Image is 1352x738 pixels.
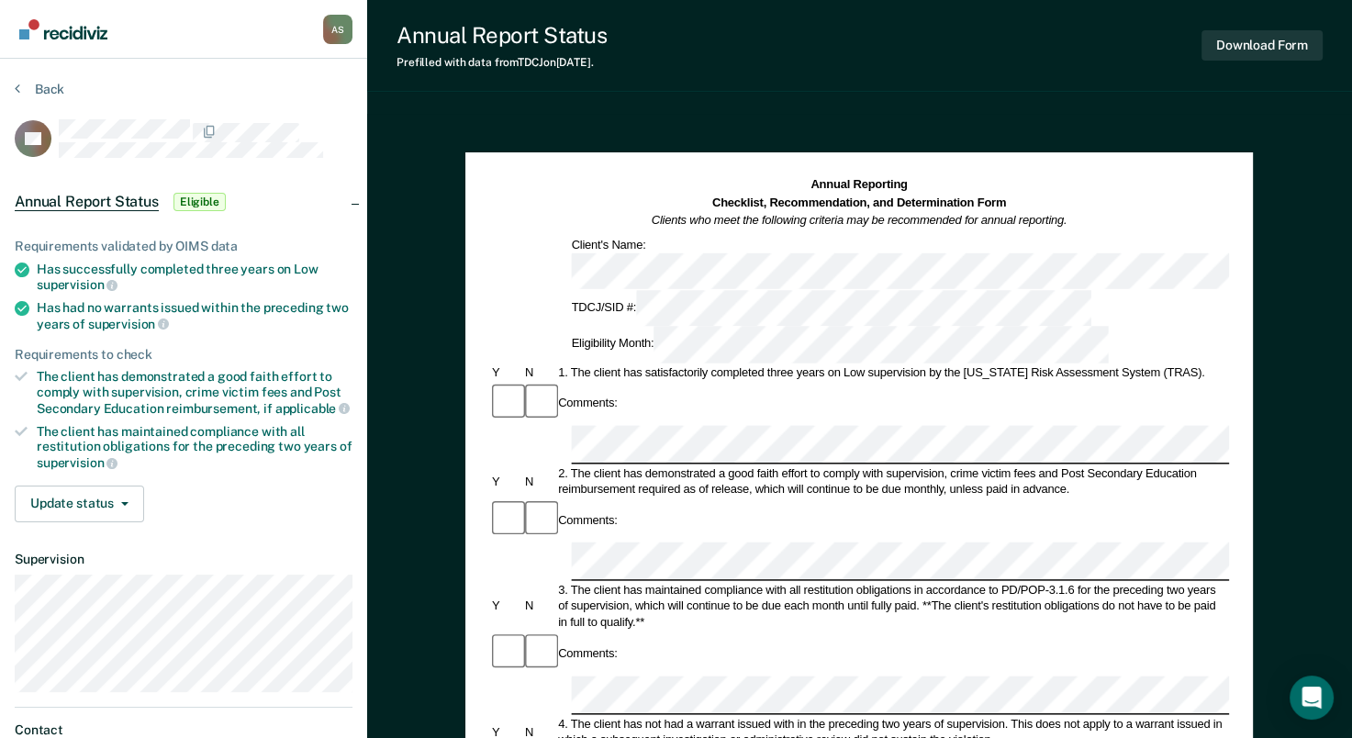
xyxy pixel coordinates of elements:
[15,347,352,363] div: Requirements to check
[15,552,352,567] dt: Supervision
[556,645,620,661] div: Comments:
[37,369,352,416] div: The client has demonstrated a good faith effort to comply with supervision, crime victim fees and...
[489,364,522,380] div: Y
[1290,676,1334,720] div: Open Intercom Messenger
[712,196,1006,208] strong: Checklist, Recommendation, and Determination Form
[37,277,117,292] span: supervision
[323,15,352,44] button: Profile dropdown button
[556,364,1230,380] div: 1. The client has satisfactorily completed three years on Low supervision by the [US_STATE] Risk ...
[397,22,607,49] div: Annual Report Status
[811,178,908,191] strong: Annual Reporting
[19,19,107,39] img: Recidiviz
[88,317,169,331] span: supervision
[1201,30,1323,61] button: Download Form
[397,56,607,69] div: Prefilled with data from TDCJ on [DATE] .
[15,722,352,738] dt: Contact
[522,474,555,489] div: N
[569,290,1094,327] div: TDCJ/SID #:
[522,598,555,614] div: N
[173,193,226,211] span: Eligible
[37,455,117,470] span: supervision
[556,583,1230,631] div: 3. The client has maintained compliance with all restitution obligations in accordance to PD/POP-...
[37,262,352,293] div: Has successfully completed three years on Low
[37,424,352,471] div: The client has maintained compliance with all restitution obligations for the preceding two years of
[489,474,522,489] div: Y
[15,193,159,211] span: Annual Report Status
[569,327,1112,363] div: Eligibility Month:
[37,300,352,331] div: Has had no warrants issued within the preceding two years of
[522,364,555,380] div: N
[489,598,522,614] div: Y
[556,512,620,528] div: Comments:
[15,81,64,97] button: Back
[275,401,350,416] span: applicable
[15,486,144,522] button: Update status
[652,214,1067,227] em: Clients who meet the following criteria may be recommended for annual reporting.
[556,465,1230,498] div: 2. The client has demonstrated a good faith effort to comply with supervision, crime victim fees ...
[556,395,620,410] div: Comments:
[323,15,352,44] div: A S
[15,239,352,254] div: Requirements validated by OIMS data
